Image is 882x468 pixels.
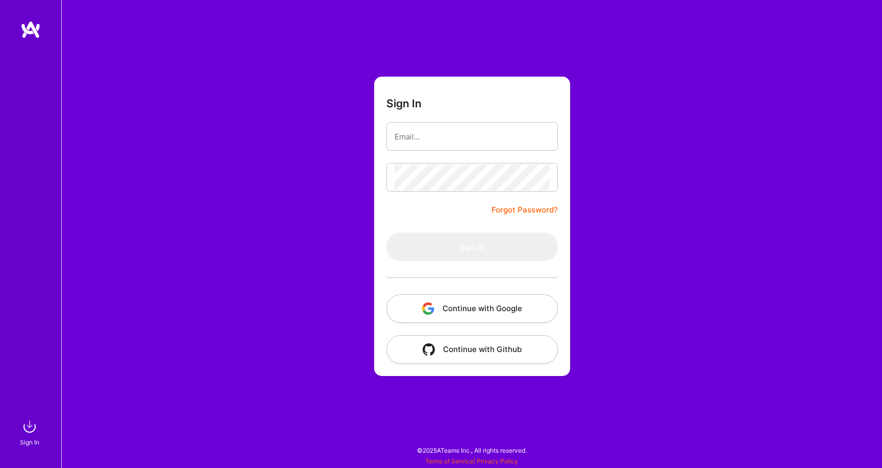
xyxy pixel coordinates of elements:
[423,343,435,356] img: icon
[425,457,473,465] a: Terms of Service
[422,302,434,315] img: icon
[492,204,558,216] a: Forgot Password?
[386,97,422,110] h3: Sign In
[386,232,558,261] button: Sign In
[20,20,41,39] img: logo
[21,416,40,448] a: sign inSign In
[395,124,550,150] input: Email...
[386,335,558,364] button: Continue with Github
[386,294,558,323] button: Continue with Google
[20,437,39,448] div: Sign In
[19,416,40,437] img: sign in
[61,437,882,463] div: © 2025 ATeams Inc., All rights reserved.
[477,457,518,465] a: Privacy Policy
[425,457,518,465] span: |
